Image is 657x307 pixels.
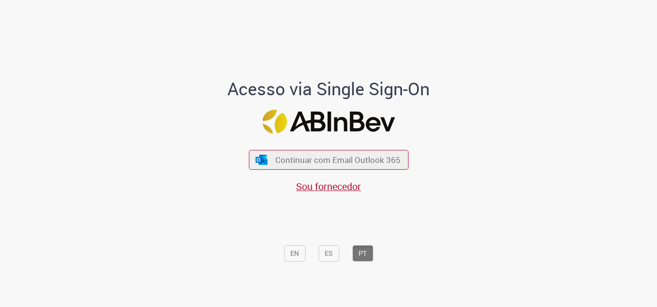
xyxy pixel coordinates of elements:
a: Sou fornecedor [296,180,361,193]
h1: Acesso via Single Sign-On [194,79,463,99]
span: Continuar com Email Outlook 365 [275,154,401,165]
button: ES [318,245,339,262]
img: ícone Azure/Microsoft 360 [255,155,269,165]
button: EN [284,245,305,262]
button: ícone Azure/Microsoft 360 Continuar com Email Outlook 365 [249,150,408,170]
img: Logo ABInBev [262,110,395,134]
button: PT [352,245,373,262]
